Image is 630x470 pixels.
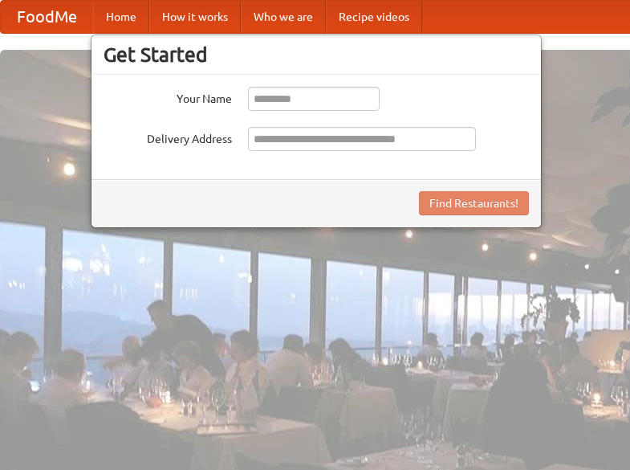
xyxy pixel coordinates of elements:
[1,1,93,33] a: FoodMe
[149,1,241,33] a: How it works
[104,127,232,147] label: Delivery Address
[419,191,529,215] button: Find Restaurants!
[326,1,422,33] a: Recipe videos
[104,43,529,67] h3: Get Started
[104,87,232,107] label: Your Name
[241,1,326,33] a: Who we are
[93,1,149,33] a: Home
